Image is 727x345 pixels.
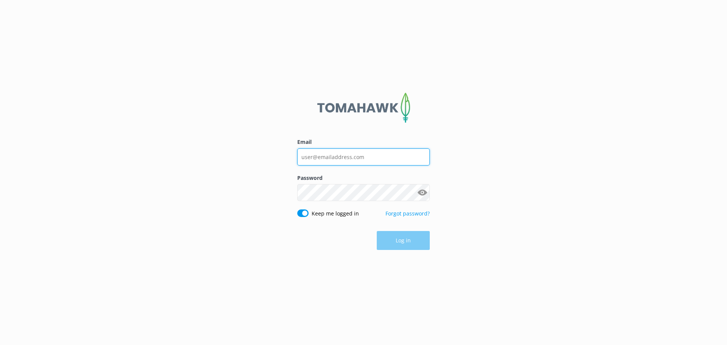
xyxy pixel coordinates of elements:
input: user@emailaddress.com [297,148,430,165]
img: 2-1647550015.png [317,93,410,123]
button: Show password [415,185,430,200]
label: Keep me logged in [312,209,359,218]
label: Password [297,174,430,182]
label: Email [297,138,430,146]
a: Forgot password? [385,210,430,217]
